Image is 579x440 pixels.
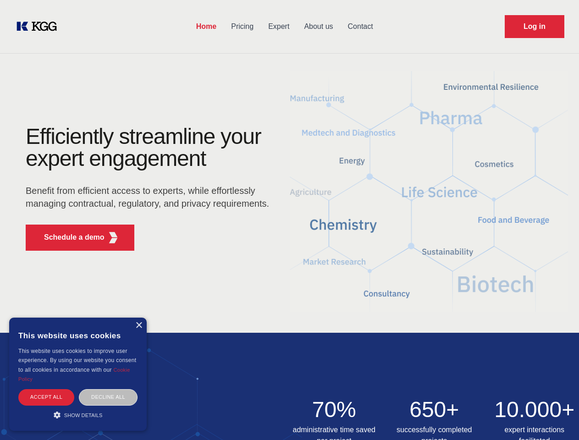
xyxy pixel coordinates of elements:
p: Schedule a demo [44,232,105,243]
a: Request Demo [505,15,564,38]
div: Decline all [79,389,138,405]
img: KGG Fifth Element RED [108,232,119,243]
h1: Efficiently streamline your expert engagement [26,126,275,170]
a: Home [189,15,224,38]
h2: 70% [290,399,379,421]
iframe: Chat Widget [533,396,579,440]
div: This website uses cookies [18,324,138,346]
p: Benefit from efficient access to experts, while effortlessly managing contractual, regulatory, an... [26,184,275,210]
div: Show details [18,410,138,419]
div: Accept all [18,389,74,405]
a: About us [297,15,340,38]
a: KOL Knowledge Platform: Talk to Key External Experts (KEE) [15,19,64,34]
span: This website uses cookies to improve user experience. By using our website you consent to all coo... [18,348,136,373]
div: Close [135,322,142,329]
a: Contact [341,15,380,38]
button: Schedule a demoKGG Fifth Element RED [26,225,134,251]
a: Expert [261,15,297,38]
span: Show details [64,412,103,418]
a: Cookie Policy [18,367,130,382]
a: Pricing [224,15,261,38]
img: KGG Fifth Element RED [290,60,568,324]
h2: 650+ [390,399,479,421]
